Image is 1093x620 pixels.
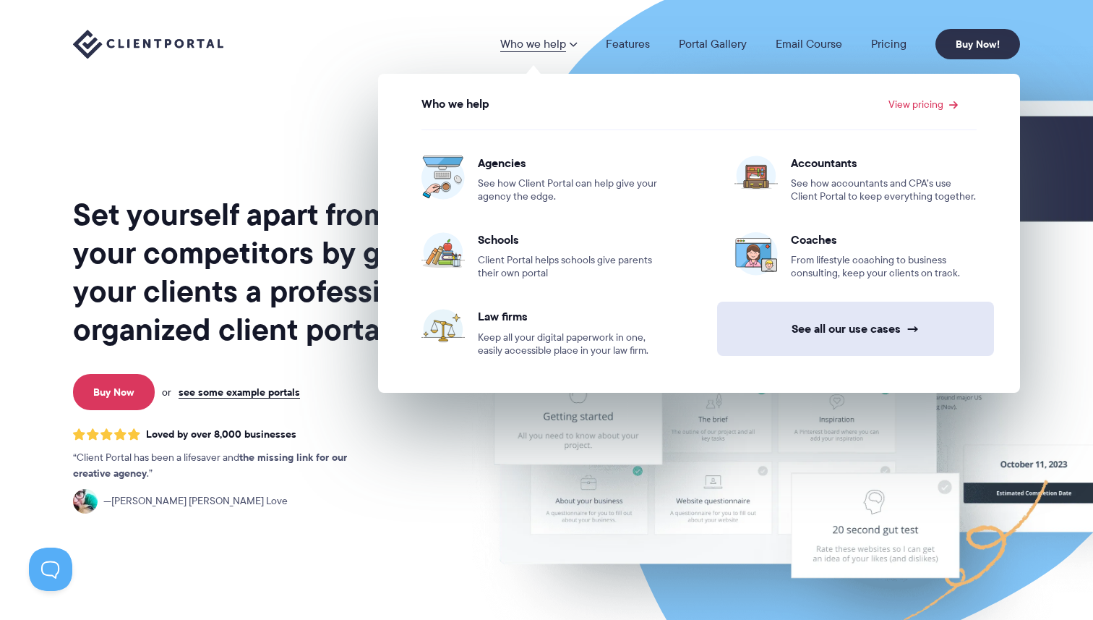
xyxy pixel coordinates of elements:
a: View pricing [888,99,958,109]
p: Client Portal has been a lifesaver and . [73,450,377,482]
span: Agencies [478,156,664,170]
span: Loved by over 8,000 businesses [146,428,296,441]
h1: Set yourself apart from your competitors by giving your clients a professional, organized client ... [73,195,452,349]
a: Features [606,38,650,50]
span: Who we help [421,98,489,111]
a: Who we help [500,38,577,50]
span: Client Portal helps schools give parents their own portal [478,254,664,280]
span: Schools [478,232,664,247]
span: Coaches [791,232,977,247]
a: Email Course [776,38,842,50]
span: [PERSON_NAME] [PERSON_NAME] Love [103,493,288,509]
span: Keep all your digital paperwork in one, easily accessible place in your law firm. [478,331,664,357]
a: Buy Now! [935,29,1020,59]
a: Pricing [871,38,906,50]
a: Portal Gallery [679,38,747,50]
span: Law firms [478,309,664,323]
span: See how accountants and CPA’s use Client Portal to keep everything together. [791,177,977,203]
span: Accountants [791,156,977,170]
span: or [162,386,171,399]
ul: View pricing [386,116,1012,372]
a: See all our use cases [717,302,994,356]
a: see some example portals [179,386,300,399]
ul: Who we help [378,74,1020,393]
strong: the missing link for our creative agency [73,449,347,481]
span: See how Client Portal can help give your agency the edge. [478,177,664,203]
a: Buy Now [73,374,155,410]
span: → [906,321,920,336]
span: From lifestyle coaching to business consulting, keep your clients on track. [791,254,977,280]
iframe: Toggle Customer Support [29,548,72,591]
